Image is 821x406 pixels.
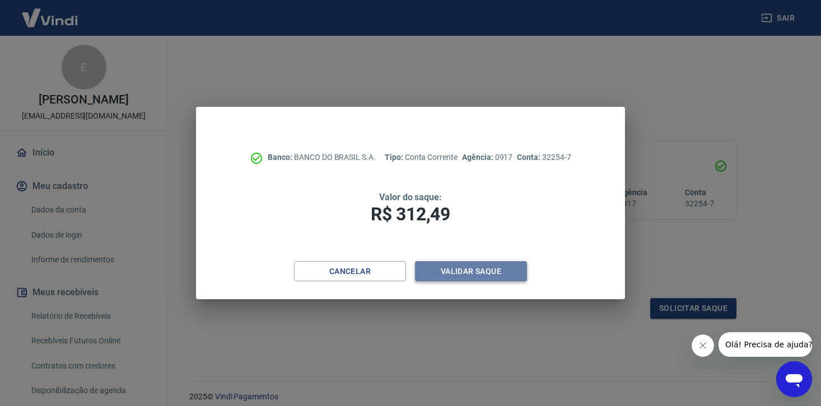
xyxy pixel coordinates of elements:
[692,334,714,357] iframe: Fechar mensagem
[268,152,376,163] p: BANCO DO BRASIL S.A.
[462,153,495,162] span: Agência:
[268,153,294,162] span: Banco:
[462,152,512,163] p: 0917
[379,192,442,202] span: Valor do saque:
[776,361,812,397] iframe: Botão para abrir a janela de mensagens
[294,261,406,282] button: Cancelar
[7,8,94,17] span: Olá! Precisa de ajuda?
[415,261,527,282] button: Validar saque
[517,153,542,162] span: Conta:
[385,152,458,163] p: Conta Corrente
[371,204,450,225] span: R$ 312,49
[517,152,571,163] p: 32254-7
[719,332,812,357] iframe: Mensagem da empresa
[385,153,405,162] span: Tipo:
